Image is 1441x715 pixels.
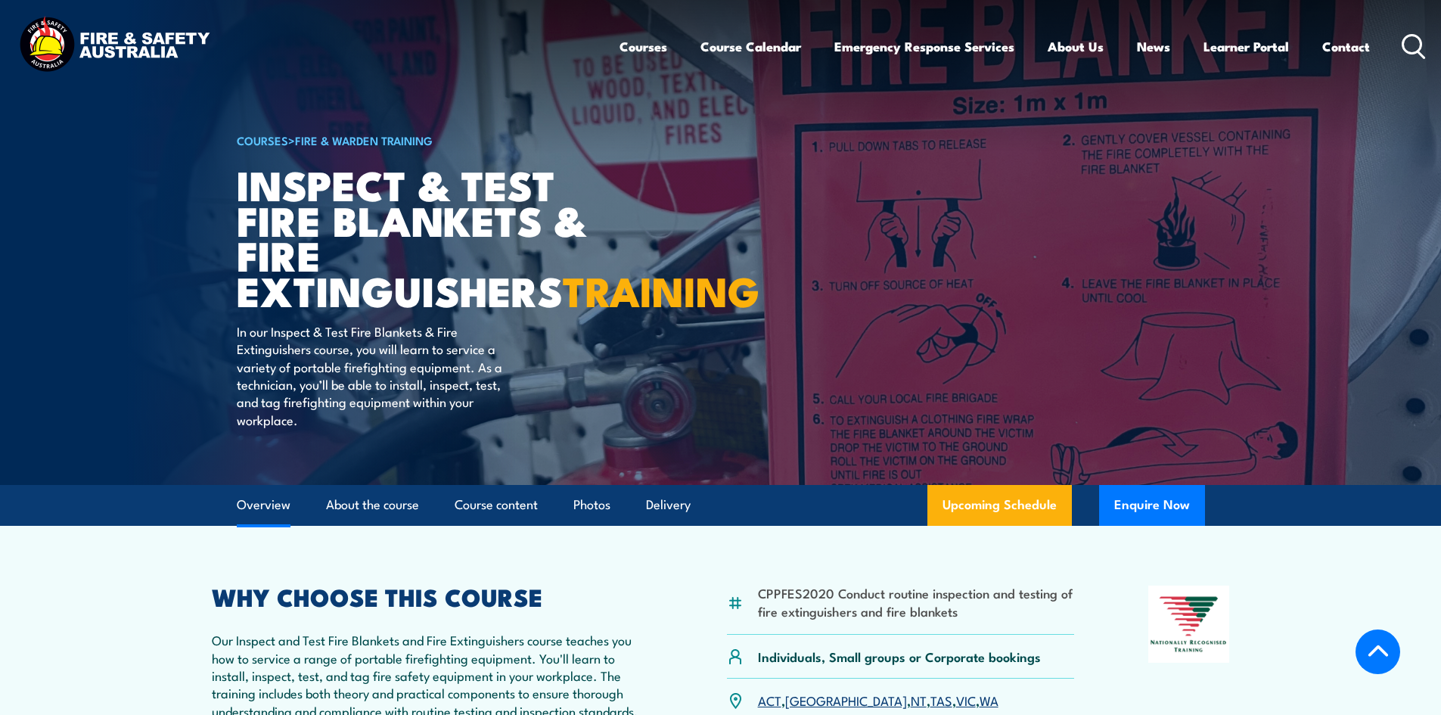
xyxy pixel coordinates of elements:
a: Upcoming Schedule [927,485,1072,526]
a: Learner Portal [1203,26,1289,67]
p: , , , , , [758,692,998,709]
button: Enquire Now [1099,485,1205,526]
p: In our Inspect & Test Fire Blankets & Fire Extinguishers course, you will learn to service a vari... [237,322,513,428]
h2: WHY CHOOSE THIS COURSE [212,586,654,607]
a: About Us [1048,26,1104,67]
a: Delivery [646,485,691,525]
a: Overview [237,485,290,525]
a: Emergency Response Services [834,26,1014,67]
a: COURSES [237,132,288,148]
a: WA [980,691,998,709]
a: Photos [573,485,610,525]
a: News [1137,26,1170,67]
a: Course Calendar [700,26,801,67]
strong: TRAINING [563,258,759,321]
a: NT [911,691,927,709]
img: Nationally Recognised Training logo. [1148,586,1230,663]
a: VIC [956,691,976,709]
a: Course content [455,485,538,525]
li: CPPFES2020 Conduct routine inspection and testing of fire extinguishers and fire blankets [758,584,1075,620]
p: Individuals, Small groups or Corporate bookings [758,648,1041,665]
a: TAS [930,691,952,709]
h6: > [237,131,610,149]
a: [GEOGRAPHIC_DATA] [785,691,907,709]
a: Fire & Warden Training [295,132,433,148]
a: ACT [758,691,781,709]
h1: Inspect & Test Fire Blankets & Fire Extinguishers [237,166,610,308]
a: Courses [620,26,667,67]
a: Contact [1322,26,1370,67]
a: About the course [326,485,419,525]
